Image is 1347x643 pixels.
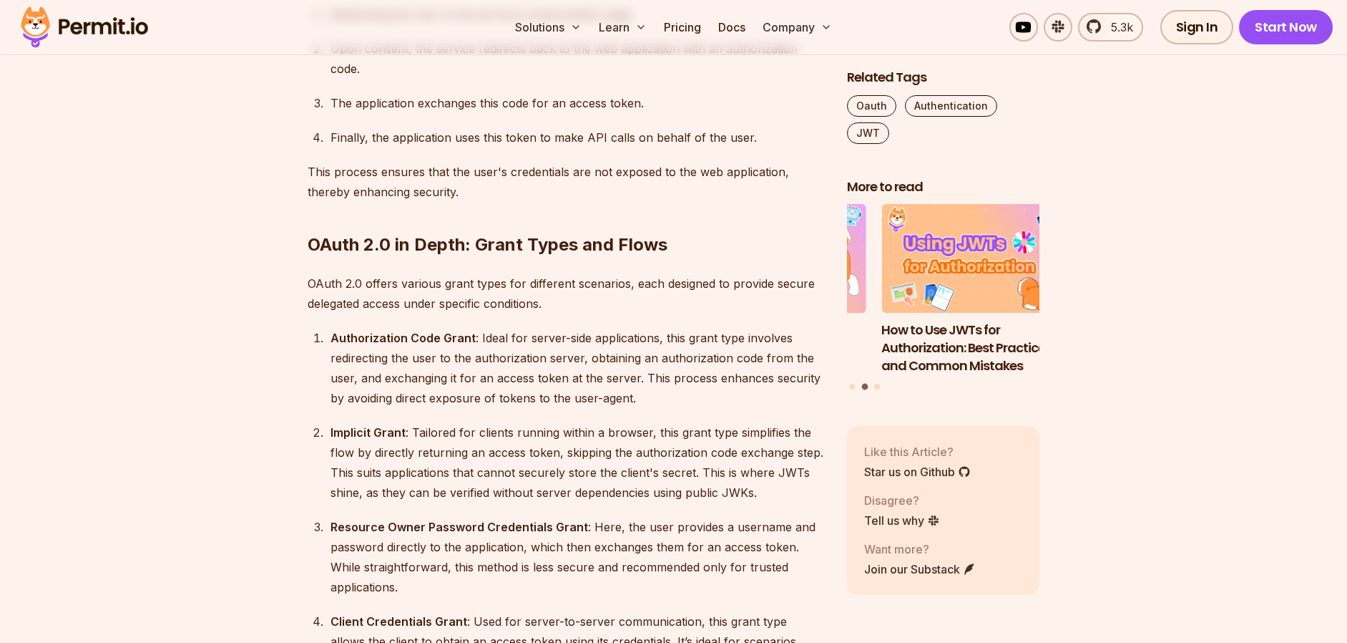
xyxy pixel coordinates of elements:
[593,13,652,42] button: Learn
[658,13,707,42] a: Pricing
[874,384,880,390] button: Go to slide 3
[1160,10,1234,44] a: Sign In
[864,512,940,529] a: Tell us why
[330,517,824,597] div: : Here, the user provides a username and password directly to the application, which then exchang...
[881,205,1074,375] li: 2 of 3
[881,205,1074,375] a: How to Use JWTs for Authorization: Best Practices and Common MistakesHow to Use JWTs for Authoriz...
[330,127,824,148] div: Finally, the application uses this token to make API calls on behalf of the user.
[673,321,866,357] h3: Why JWTs Can’t Handle AI Agent Access
[330,93,824,113] div: The application exchanges this code for an access token.
[847,178,1040,196] h2: More to read
[847,122,889,144] a: JWT
[712,13,751,42] a: Docs
[330,39,824,79] div: Upon consent, the service redirects back to the web application with an authorization code.
[1078,13,1143,42] a: 5.3k
[330,328,824,408] div: : Ideal for server-side applications, this grant type involves redirecting the user to the author...
[330,331,476,345] strong: Authorization Code Grant
[881,321,1074,374] h3: How to Use JWTs for Authorization: Best Practices and Common Mistakes
[330,520,588,534] strong: Resource Owner Password Credentials Grant
[14,3,155,52] img: Permit logo
[330,422,824,503] div: : Tailored for clients running within a browser, this grant type simplifies the flow by directly ...
[330,614,467,629] strong: Client Credentials Grant
[330,425,406,440] strong: Implicit Grant
[509,13,587,42] button: Solutions
[864,561,976,578] a: Join our Substack
[308,274,824,314] p: OAuth 2.0 offers various grant types for different scenarios, each designed to provide secure del...
[905,95,997,117] a: Authentication
[864,492,940,509] p: Disagree?
[1102,19,1133,36] span: 5.3k
[847,205,1040,392] div: Posts
[861,384,868,390] button: Go to slide 2
[864,443,971,460] p: Like this Article?
[864,541,976,558] p: Want more?
[881,205,1074,314] img: How to Use JWTs for Authorization: Best Practices and Common Mistakes
[308,162,824,202] p: This process ensures that the user's credentials are not exposed to the web application, thereby ...
[1239,10,1333,44] a: Start Now
[847,95,896,117] a: Oauth
[673,205,866,375] li: 1 of 3
[308,234,667,255] strong: OAuth 2.0 in Depth: Grant Types and Flows
[849,384,855,390] button: Go to slide 1
[847,69,1040,87] h2: Related Tags
[757,13,838,42] button: Company
[864,463,971,480] a: Star us on Github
